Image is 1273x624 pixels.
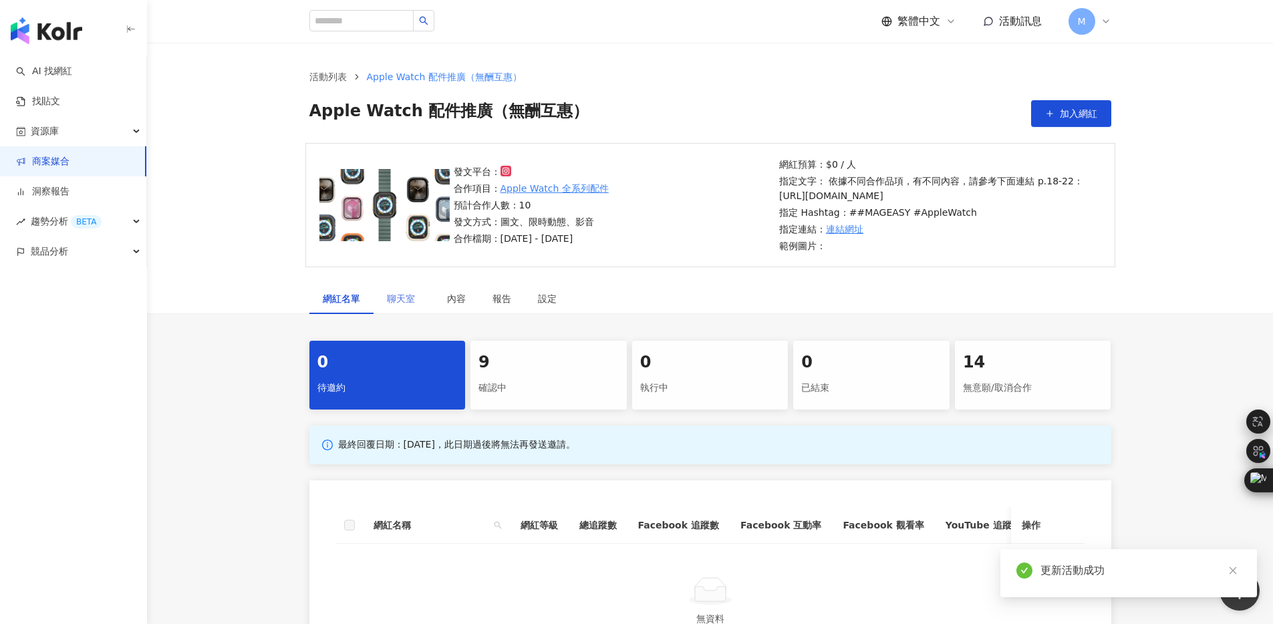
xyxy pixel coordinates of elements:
[963,351,1103,374] div: 14
[320,438,335,452] span: info-circle
[317,351,458,374] div: 0
[779,222,1083,237] p: 指定連結：
[849,205,977,220] p: ##MAGEASY #AppleWatch
[1228,566,1238,575] span: close
[1016,563,1032,579] span: check-circle
[478,351,619,374] div: 9
[538,291,557,306] div: 設定
[627,507,730,544] th: Facebook 追蹤數
[826,222,863,237] a: 連結網址
[309,100,589,127] span: Apple Watch 配件推廣（無酬互惠）
[16,95,60,108] a: 找貼文
[779,157,1083,172] p: 網紅預算：$0 / 人
[454,181,609,196] p: 合作項目：
[307,69,349,84] a: 活動列表
[779,239,1083,253] p: 範例圖片：
[387,294,420,303] span: 聊天室
[510,507,569,544] th: 網紅等級
[16,155,69,168] a: 商案媒合
[897,14,940,29] span: 繁體中文
[832,507,934,544] th: Facebook 觀看率
[454,164,609,179] p: 發文平台：
[419,16,428,25] span: search
[801,351,942,374] div: 0
[1011,507,1085,544] th: 操作
[801,377,942,400] div: 已結束
[963,377,1103,400] div: 無意願/取消合作
[1060,108,1097,119] span: 加入網紅
[492,291,511,306] div: 報告
[317,377,458,400] div: 待邀約
[569,507,627,544] th: 總追蹤數
[338,438,575,452] p: 最終回覆日期：[DATE]，此日期過後將無法再發送邀請。
[447,291,466,306] div: 內容
[491,515,505,535] span: search
[31,206,102,237] span: 趨勢分析
[374,518,488,532] span: 網紅名稱
[501,181,609,196] a: Apple Watch 全系列配件
[999,15,1042,27] span: 活動訊息
[16,217,25,226] span: rise
[16,185,69,198] a: 洞察報告
[71,215,102,228] div: BETA
[935,507,1032,544] th: YouTube 追蹤數
[494,521,502,529] span: search
[779,174,1083,203] p: 指定文字： 依據不同合作品項，有不同內容，請參考下面連結 p.18-22： [URL][DOMAIN_NAME]
[454,198,609,212] p: 預計合作人數：10
[11,17,82,44] img: logo
[640,377,781,400] div: 執行中
[1031,100,1111,127] button: 加入網紅
[16,65,72,78] a: searchAI 找網紅
[478,377,619,400] div: 確認中
[31,116,59,146] span: 資源庫
[367,71,522,82] span: Apple Watch 配件推廣（無酬互惠）
[31,237,68,267] span: 競品分析
[779,205,1083,220] p: 指定 Hashtag：
[640,351,781,374] div: 0
[454,231,609,246] p: 合作檔期：[DATE] - [DATE]
[319,169,450,241] img: Apple Watch 全系列配件
[1077,14,1085,29] span: M
[730,507,832,544] th: Facebook 互動率
[454,214,609,229] p: 發文方式：圖文、限時動態、影音
[323,291,360,306] div: 網紅名單
[1040,563,1241,579] div: 更新活動成功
